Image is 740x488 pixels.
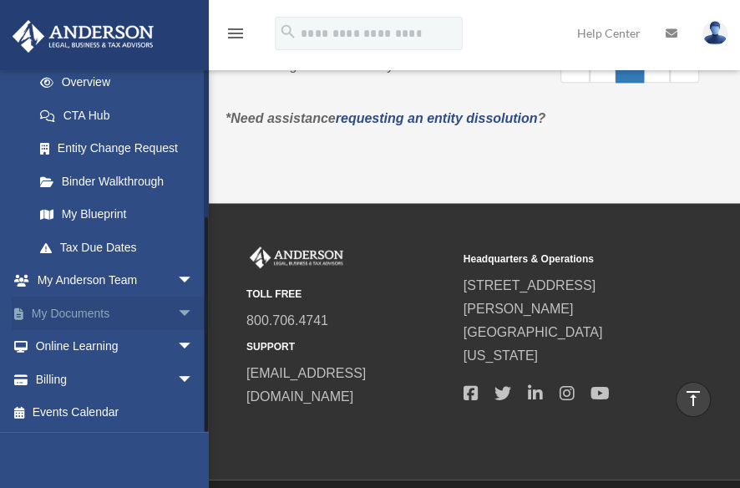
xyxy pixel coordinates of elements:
a: My Documentsarrow_drop_down [12,297,219,330]
span: arrow_drop_down [177,264,210,298]
a: Binder Walkthrough [23,165,210,198]
a: [GEOGRAPHIC_DATA][US_STATE] [464,325,603,363]
span: arrow_drop_down [177,363,210,397]
img: Anderson Advisors Platinum Portal [8,20,159,53]
a: [EMAIL_ADDRESS][DOMAIN_NAME] [246,366,366,404]
a: Events Calendar [12,396,219,430]
small: TOLL FREE [246,286,452,303]
small: Headquarters & Operations [464,251,669,268]
a: My Blueprint [23,198,210,231]
i: search [279,23,297,41]
a: Billingarrow_drop_down [12,363,219,396]
a: menu [226,29,246,43]
small: SUPPORT [246,338,452,356]
a: Online Learningarrow_drop_down [12,330,219,363]
a: Overview [23,66,202,99]
a: [STREET_ADDRESS][PERSON_NAME] [464,278,596,316]
i: menu [226,23,246,43]
a: My Anderson Teamarrow_drop_down [12,264,219,297]
img: Anderson Advisors Platinum Portal [246,247,347,268]
a: Entity Change Request [23,132,210,165]
a: vertical_align_top [676,382,711,417]
a: CTA Hub [23,99,210,132]
a: Tax Due Dates [23,231,210,264]
i: vertical_align_top [683,389,703,409]
a: requesting an entity dissolution [336,111,538,125]
img: User Pic [702,21,727,45]
span: arrow_drop_down [177,330,210,364]
span: arrow_drop_down [177,297,210,331]
a: 800.706.4741 [246,313,328,328]
em: *Need assistance ? [226,111,545,125]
